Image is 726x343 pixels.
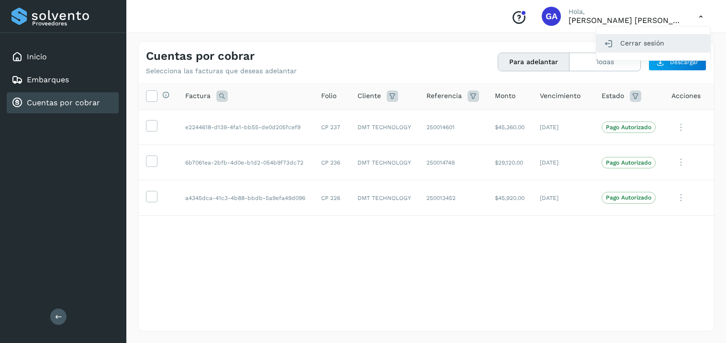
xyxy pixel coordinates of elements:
div: Embarques [7,69,119,90]
a: Cuentas por cobrar [27,98,100,107]
div: Inicio [7,46,119,67]
div: Cerrar sesión [596,34,710,52]
p: Proveedores [32,20,115,27]
div: Cuentas por cobrar [7,92,119,113]
a: Inicio [27,52,47,61]
a: Embarques [27,75,69,84]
